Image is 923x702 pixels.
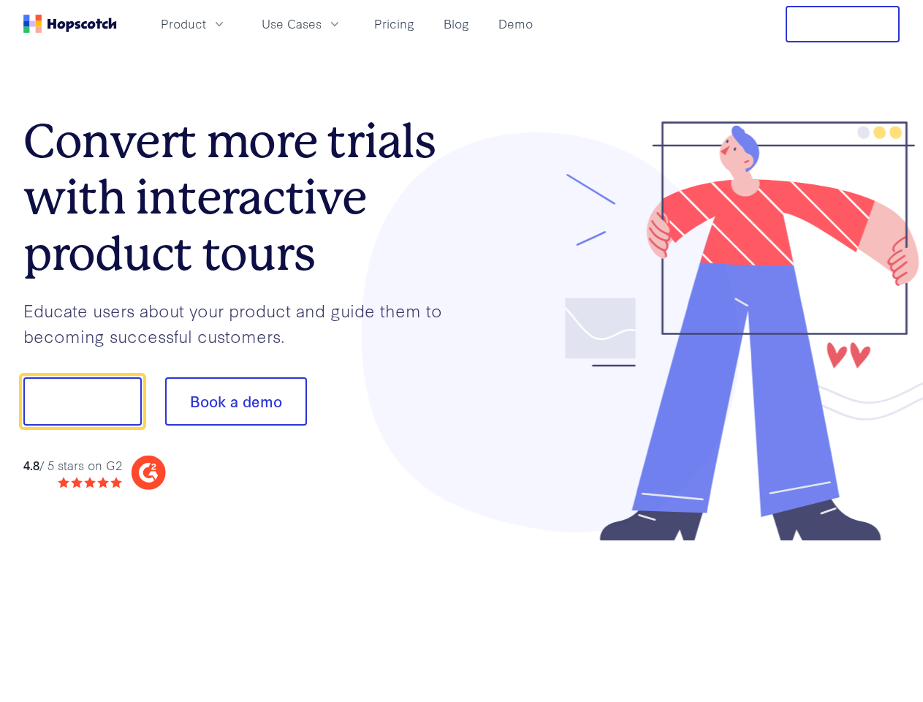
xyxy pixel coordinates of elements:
button: Book a demo [165,377,307,426]
span: Product [161,15,206,33]
p: Educate users about your product and guide them to becoming successful customers. [23,298,462,348]
h1: Convert more trials with interactive product tours [23,113,462,282]
button: Free Trial [786,6,900,42]
div: / 5 stars on G2 [23,456,122,475]
button: Show me! [23,377,142,426]
span: Use Cases [262,15,322,33]
a: Home [23,15,117,33]
button: Use Cases [253,12,351,36]
a: Demo [493,12,539,36]
strong: 4.8 [23,456,39,473]
a: Blog [438,12,475,36]
button: Product [152,12,235,36]
a: Pricing [368,12,420,36]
